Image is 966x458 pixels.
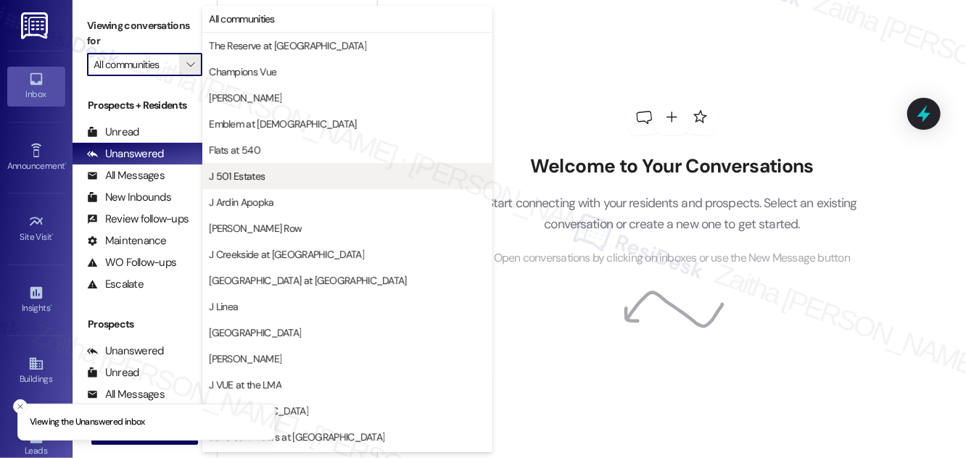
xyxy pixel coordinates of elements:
div: Unread [87,365,139,380]
div: Prospects [73,317,217,332]
span: [PERSON_NAME] [209,351,281,366]
button: Close toast [13,399,28,414]
div: WO Follow-ups [87,255,176,270]
span: All communities [209,12,275,26]
div: Escalate [87,277,144,292]
span: [GEOGRAPHIC_DATA] at [GEOGRAPHIC_DATA] [209,273,406,288]
span: [GEOGRAPHIC_DATA] [209,325,301,340]
div: Unanswered [87,146,164,162]
span: Emblem at [DEMOGRAPHIC_DATA] [209,117,356,131]
div: All Messages [87,387,165,402]
span: J Creekside at [GEOGRAPHIC_DATA] [209,247,364,262]
input: All communities [94,53,179,76]
span: Champions Vue [209,64,276,79]
span: [PERSON_NAME] Row [209,221,302,236]
div: Maintenance [87,233,167,249]
span: Flats at 540 [209,143,260,157]
span: J VUE at the LMA [209,378,281,392]
a: Insights • [7,280,65,320]
span: Open conversations by clicking on inboxes or use the New Message button [494,249,850,267]
div: New Inbounds [87,190,171,205]
span: J Linea [209,299,238,314]
div: Prospects + Residents [73,98,217,113]
img: ResiDesk Logo [21,12,51,39]
label: Viewing conversations for [87,14,202,53]
span: • [50,301,52,311]
span: • [65,159,67,169]
a: Inbox [7,67,65,106]
p: Start connecting with your residents and prospects. Select an existing conversation or create a n... [465,193,880,234]
a: Site Visit • [7,209,65,249]
span: J Ardin Apopka [209,195,273,209]
span: Jefferson Arbors at [GEOGRAPHIC_DATA] [209,430,384,444]
span: [PERSON_NAME] [209,91,281,105]
i:  [186,59,194,70]
p: Viewing the Unanswered inbox [30,416,145,429]
span: J 501 Estates [209,169,265,183]
div: Review follow-ups [87,212,189,227]
h2: Welcome to Your Conversations [465,155,880,178]
div: All Messages [87,168,165,183]
span: • [52,230,54,240]
div: Unread [87,125,139,140]
div: Unanswered [87,343,164,359]
a: Buildings [7,351,65,391]
span: The Reserve at [GEOGRAPHIC_DATA] [209,38,366,53]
